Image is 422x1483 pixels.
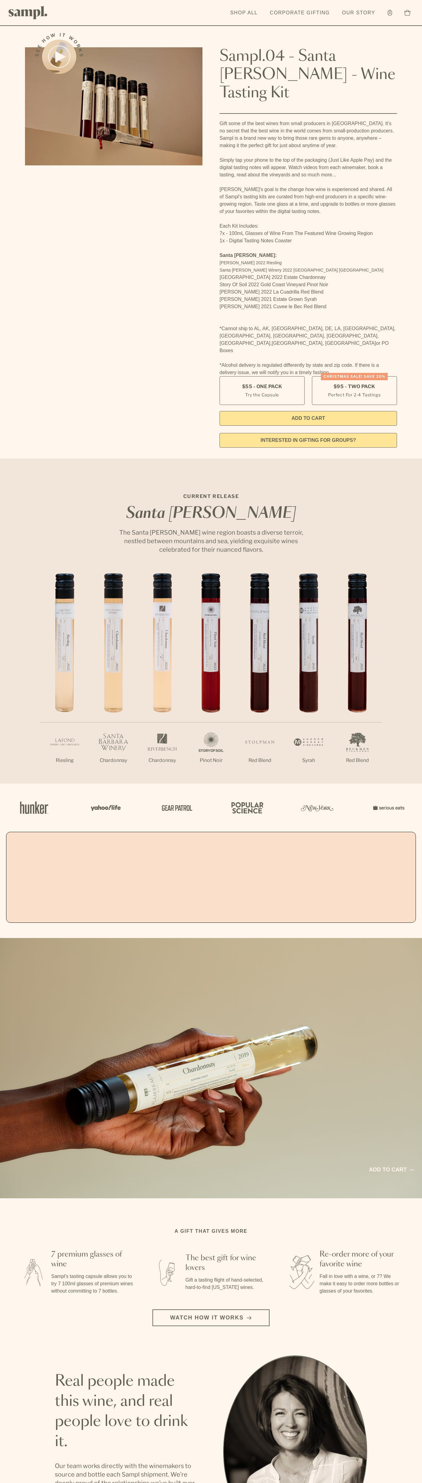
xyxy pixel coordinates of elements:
li: 7 / 7 [333,573,382,784]
li: 4 / 7 [187,573,235,784]
small: Perfect For 2-4 Tastings [328,391,381,398]
p: Gift a tasting flight of hand-selected, hard-to-find [US_STATE] wines. [185,1276,268,1291]
li: [PERSON_NAME] 2021 Cuvee le Bec Red Blend [220,303,397,310]
span: $95 - Two Pack [334,383,375,390]
img: Sampl.04 - Santa Barbara - Wine Tasting Kit [25,47,202,165]
strong: Santa [PERSON_NAME]: [220,253,277,258]
img: Artboard_7_5b34974b-f019-449e-91fb-745f8d0877ee_x450.png [370,795,406,821]
img: Artboard_4_28b4d326-c26e-48f9-9c80-911f17d6414e_x450.png [228,795,265,821]
li: 3 / 7 [138,573,187,784]
p: The Santa [PERSON_NAME] wine region boasts a diverse terroir, nestled between mountains and sea, ... [113,528,309,554]
span: $55 - One Pack [242,383,282,390]
em: Santa [PERSON_NAME] [126,506,296,521]
img: Artboard_6_04f9a106-072f-468a-bdd7-f11783b05722_x450.png [87,795,123,821]
li: 5 / 7 [235,573,284,784]
div: Gift some of the best wines from small producers in [GEOGRAPHIC_DATA]. It’s no secret that the be... [220,120,397,376]
h1: Sampl.04 - Santa [PERSON_NAME] - Wine Tasting Kit [220,47,397,102]
p: Red Blend [333,757,382,764]
a: Corporate Gifting [267,6,333,20]
div: Christmas SALE! Save 20% [321,373,388,380]
li: 6 / 7 [284,573,333,784]
h2: Real people made this wine, and real people love to drink it. [55,1371,199,1452]
li: 1 / 7 [40,573,89,784]
span: [GEOGRAPHIC_DATA], [GEOGRAPHIC_DATA] [272,341,376,346]
img: Artboard_5_7fdae55a-36fd-43f7-8bfd-f74a06a2878e_x450.png [157,795,194,821]
h2: A gift that gives more [175,1228,248,1235]
p: Red Blend [235,757,284,764]
a: Our Story [339,6,378,20]
p: CURRENT RELEASE [113,493,309,500]
p: Riesling [40,757,89,764]
p: Chardonnay [138,757,187,764]
a: Shop All [227,6,261,20]
span: Santa [PERSON_NAME] Winery 2022 [GEOGRAPHIC_DATA] [GEOGRAPHIC_DATA] [220,268,383,272]
img: Sampl logo [9,6,48,19]
img: Artboard_3_0b291449-6e8c-4d07-b2c2-3f3601a19cd1_x450.png [299,795,335,821]
h3: The best gift for wine lovers [185,1253,268,1273]
button: Add to Cart [220,411,397,426]
li: [GEOGRAPHIC_DATA] 2022 Estate Chardonnay [220,274,397,281]
span: [PERSON_NAME] 2022 Riesling [220,260,282,265]
a: Add to cart [369,1166,413,1174]
span: , [270,341,272,346]
a: interested in gifting for groups? [220,433,397,448]
p: Chardonnay [89,757,138,764]
p: Fall in love with a wine, or 7? We make it easy to order more bottles or glasses of your favorites. [320,1273,402,1295]
li: [PERSON_NAME] 2022 La Cuadrilla Red Blend [220,288,397,296]
img: Artboard_1_c8cd28af-0030-4af1-819c-248e302c7f06_x450.png [16,795,52,821]
h3: 7 premium glasses of wine [51,1250,134,1269]
p: Syrah [284,757,333,764]
p: Pinot Noir [187,757,235,764]
small: Try the Capsule [245,391,279,398]
li: [PERSON_NAME] 2021 Estate Grown Syrah [220,296,397,303]
li: Story Of Soil 2022 Gold Coast Vineyard Pinot Noir [220,281,397,288]
button: Watch how it works [152,1309,270,1326]
li: 2 / 7 [89,573,138,784]
h3: Re-order more of your favorite wine [320,1250,402,1269]
p: Sampl's tasting capsule allows you to try 7 100ml glasses of premium wines without committing to ... [51,1273,134,1295]
button: See how it works [42,40,76,74]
